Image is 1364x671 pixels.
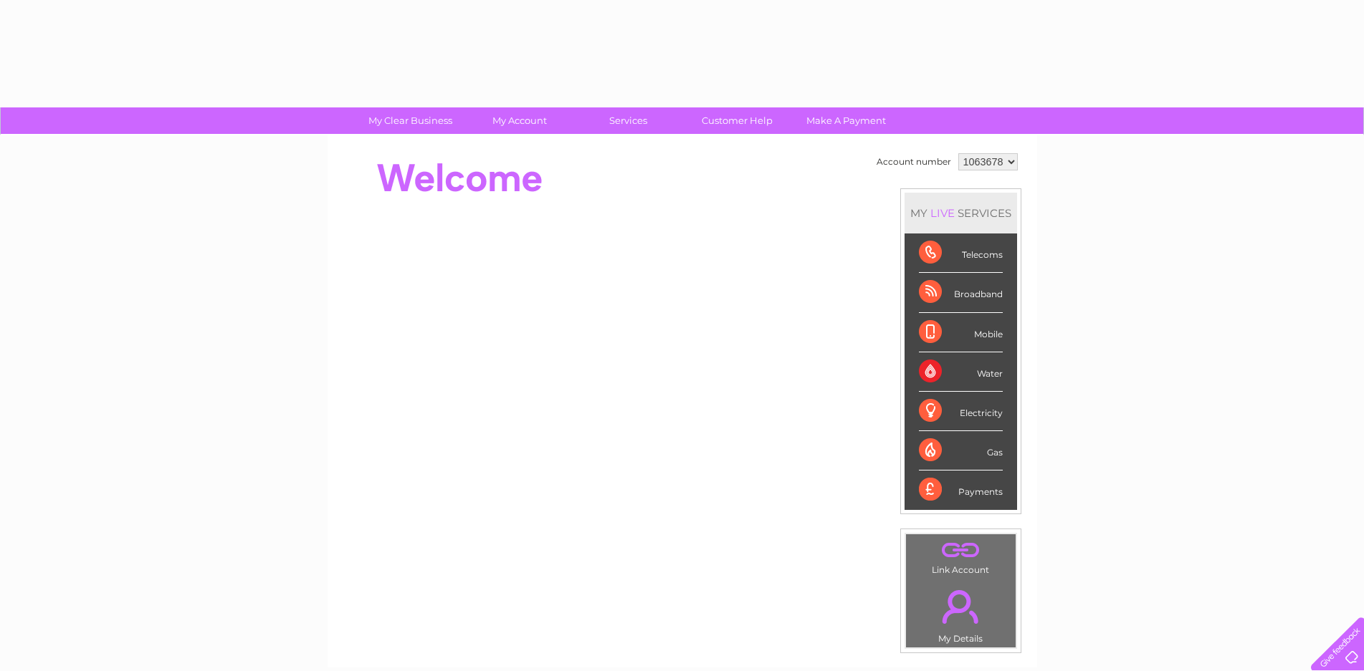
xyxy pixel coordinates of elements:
td: Account number [873,150,955,174]
td: My Details [905,578,1016,648]
div: Telecoms [919,233,1003,273]
a: . [910,538,1012,563]
div: Gas [919,431,1003,470]
a: Services [569,107,687,134]
div: MY SERVICES [905,193,1017,233]
a: My Clear Business [351,107,469,134]
div: Water [919,352,1003,392]
div: Electricity [919,392,1003,431]
td: Link Account [905,534,1016,579]
a: My Account [460,107,578,134]
a: Customer Help [678,107,796,134]
a: Make A Payment [787,107,905,134]
div: Payments [919,470,1003,509]
div: LIVE [927,206,958,220]
div: Mobile [919,313,1003,352]
div: Broadband [919,273,1003,312]
a: . [910,581,1012,632]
